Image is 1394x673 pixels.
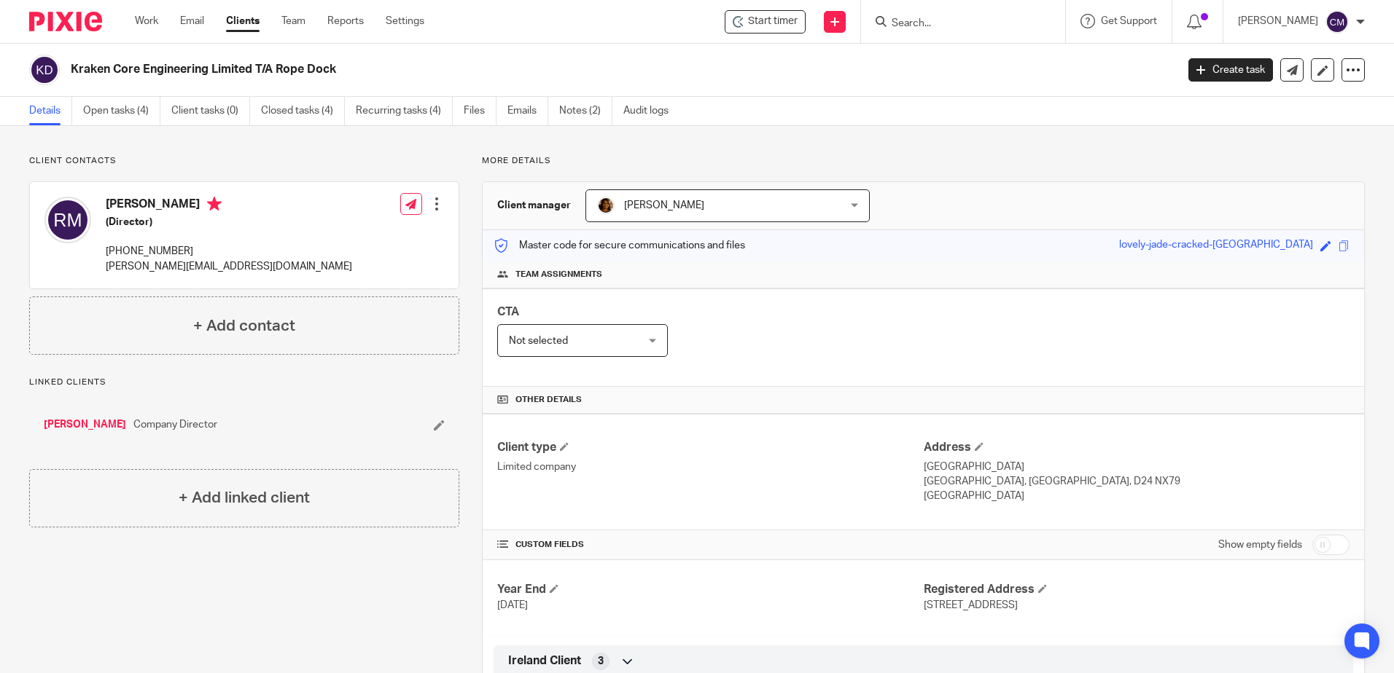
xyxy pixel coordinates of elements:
[508,653,581,669] span: Ireland Client
[924,440,1350,455] h4: Address
[83,97,160,125] a: Open tasks (4)
[497,582,923,597] h4: Year End
[464,97,497,125] a: Files
[71,62,947,77] h2: Kraken Core Engineering Limited T/A Rope Dock
[106,197,352,215] h4: [PERSON_NAME]
[226,14,260,28] a: Clients
[1325,10,1349,34] img: svg%3E
[924,474,1350,489] p: [GEOGRAPHIC_DATA], [GEOGRAPHIC_DATA], D24 NX79
[171,97,250,125] a: Client tasks (0)
[598,654,604,669] span: 3
[29,155,459,167] p: Client contacts
[624,200,704,210] span: [PERSON_NAME]
[1238,14,1318,28] p: [PERSON_NAME]
[386,14,424,28] a: Settings
[106,259,352,274] p: [PERSON_NAME][EMAIL_ADDRESS][DOMAIN_NAME]
[207,197,222,211] i: Primary
[924,600,1018,610] span: [STREET_ADDRESS]
[597,197,615,214] img: Arvinder.jpeg
[281,14,305,28] a: Team
[482,155,1365,167] p: More details
[494,238,745,253] p: Master code for secure communications and files
[623,97,680,125] a: Audit logs
[890,17,1021,31] input: Search
[509,336,568,346] span: Not selected
[515,269,602,280] span: Team assignments
[44,197,91,243] img: svg%3E
[29,12,102,31] img: Pixie
[106,244,352,259] p: [PHONE_NUMBER]
[106,215,352,229] h5: (Director)
[1101,16,1157,26] span: Get Support
[497,539,923,551] h4: CUSTOM FIELDS
[261,97,345,125] a: Closed tasks (4)
[29,97,72,125] a: Details
[179,487,310,509] h4: + Add linked client
[133,417,217,432] span: Company Director
[559,97,612,125] a: Notes (2)
[507,97,548,125] a: Emails
[29,55,60,85] img: svg%3E
[327,14,364,28] a: Reports
[748,14,798,29] span: Start timer
[497,460,923,474] p: Limited company
[135,14,158,28] a: Work
[1119,237,1313,254] div: lovely-jade-cracked-[GEOGRAPHIC_DATA]
[924,489,1350,503] p: [GEOGRAPHIC_DATA]
[1218,538,1302,552] label: Show empty fields
[497,440,923,455] h4: Client type
[497,600,528,610] span: [DATE]
[497,306,519,318] span: CTA
[725,10,806,34] div: Kraken Core Engineering Limited T/A Rope Dock
[29,377,459,388] p: Linked clients
[356,97,453,125] a: Recurring tasks (4)
[193,315,295,337] h4: + Add contact
[515,394,582,406] span: Other details
[44,417,126,432] a: [PERSON_NAME]
[924,460,1350,474] p: [GEOGRAPHIC_DATA]
[180,14,204,28] a: Email
[497,198,571,213] h3: Client manager
[924,582,1350,597] h4: Registered Address
[1188,58,1273,82] a: Create task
